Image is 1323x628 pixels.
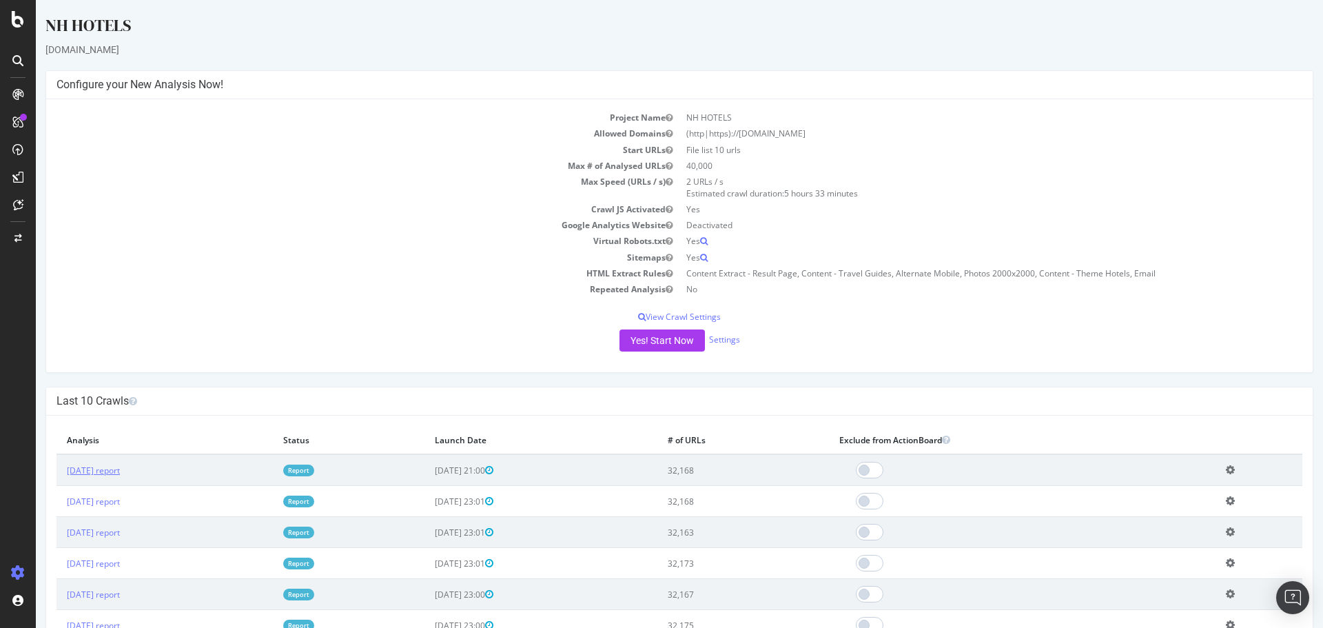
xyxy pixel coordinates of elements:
[21,158,644,174] td: Max # of Analysed URLs
[622,426,793,454] th: # of URLs
[622,454,793,486] td: 32,168
[247,496,278,507] a: Report
[644,142,1266,158] td: File list 10 urls
[31,496,84,507] a: [DATE] report
[644,265,1266,281] td: Content Extract - Result Page, Content - Travel Guides, Alternate Mobile, Photos 2000x2000, Conte...
[237,426,389,454] th: Status
[399,589,458,600] span: [DATE] 23:00
[247,465,278,476] a: Report
[399,527,458,538] span: [DATE] 23:01
[21,110,644,125] td: Project Name
[21,125,644,141] td: Allowed Domains
[793,426,1180,454] th: Exclude from ActionBoard
[584,330,669,352] button: Yes! Start Now
[21,250,644,265] td: Sitemaps
[644,217,1266,233] td: Deactivated
[10,14,1278,43] div: NH HOTELS
[21,426,237,454] th: Analysis
[21,311,1266,323] p: View Crawl Settings
[21,217,644,233] td: Google Analytics Website
[644,233,1266,249] td: Yes
[31,527,84,538] a: [DATE] report
[21,142,644,158] td: Start URLs
[21,78,1266,92] h4: Configure your New Analysis Now!
[622,486,793,517] td: 32,168
[247,527,278,538] a: Report
[21,201,644,217] td: Crawl JS Activated
[622,548,793,579] td: 32,173
[21,174,644,201] td: Max Speed (URLs / s)
[10,43,1278,57] div: [DOMAIN_NAME]
[748,188,822,199] span: 5 hours 33 minutes
[622,517,793,548] td: 32,163
[644,250,1266,265] td: Yes
[399,496,458,507] span: [DATE] 23:01
[1276,581,1309,614] div: Open Intercom Messenger
[247,558,278,569] a: Report
[622,579,793,610] td: 32,167
[673,334,704,345] a: Settings
[21,394,1266,408] h4: Last 10 Crawls
[644,201,1266,217] td: Yes
[644,158,1266,174] td: 40,000
[399,558,458,569] span: [DATE] 23:01
[31,589,84,600] a: [DATE] report
[21,281,644,297] td: Repeated Analysis
[389,426,622,454] th: Launch Date
[644,110,1266,125] td: NH HOTELS
[644,174,1266,201] td: 2 URLs / s Estimated crawl duration:
[399,465,458,476] span: [DATE] 21:00
[21,265,644,281] td: HTML Extract Rules
[31,558,84,569] a: [DATE] report
[644,125,1266,141] td: (http|https)://[DOMAIN_NAME]
[21,233,644,249] td: Virtual Robots.txt
[31,465,84,476] a: [DATE] report
[644,281,1266,297] td: No
[247,589,278,600] a: Report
